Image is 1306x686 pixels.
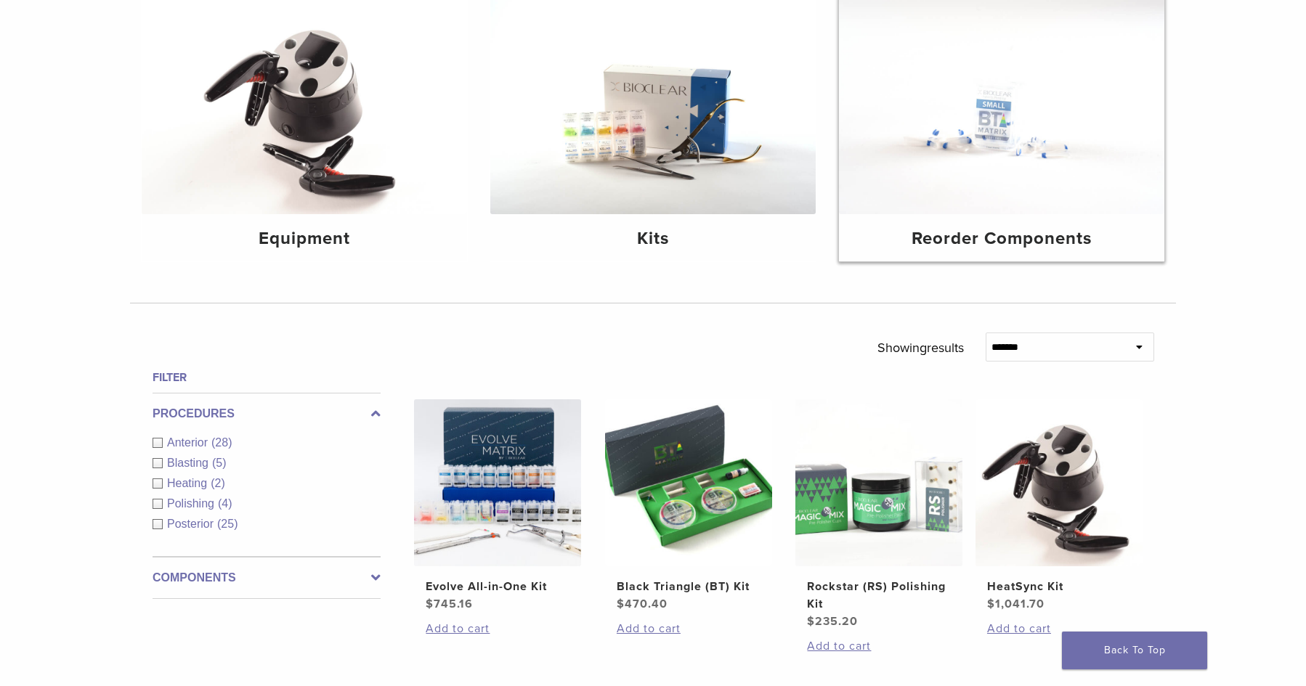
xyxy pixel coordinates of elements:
[167,497,218,510] span: Polishing
[212,457,227,469] span: (5)
[807,614,858,629] bdi: 235.20
[218,497,232,510] span: (4)
[617,578,761,595] h2: Black Triangle (BT) Kit
[211,436,232,449] span: (28)
[211,477,225,489] span: (2)
[877,332,964,363] p: Showing results
[426,597,434,611] span: $
[987,620,1131,637] a: Add to cart: “HeatSync Kit”
[795,399,964,630] a: Rockstar (RS) Polishing KitRockstar (RS) Polishing Kit $235.20
[807,637,951,655] a: Add to cart: “Rockstar (RS) Polishing Kit”
[1062,632,1207,669] a: Back To Top
[987,578,1131,595] h2: HeatSync Kit
[851,226,1153,252] h4: Reorder Components
[167,477,211,489] span: Heating
[426,597,473,611] bdi: 745.16
[153,405,381,422] label: Procedures
[167,518,217,530] span: Posterior
[604,399,774,613] a: Black Triangle (BT) KitBlack Triangle (BT) Kit $470.40
[167,436,211,449] span: Anterior
[413,399,583,613] a: Evolve All-in-One KitEvolve All-in-One Kit $745.16
[795,399,962,566] img: Rockstar (RS) Polishing Kit
[502,226,804,252] h4: Kits
[426,578,569,595] h2: Evolve All-in-One Kit
[414,399,581,566] img: Evolve All-in-One Kit
[976,399,1143,566] img: HeatSync Kit
[807,614,815,629] span: $
[153,226,455,252] h4: Equipment
[617,620,761,637] a: Add to cart: “Black Triangle (BT) Kit”
[153,369,381,386] h4: Filter
[975,399,1144,613] a: HeatSync KitHeatSync Kit $1,041.70
[807,578,951,613] h2: Rockstar (RS) Polishing Kit
[153,569,381,587] label: Components
[426,620,569,637] a: Add to cart: “Evolve All-in-One Kit”
[217,518,238,530] span: (25)
[987,597,995,611] span: $
[617,597,668,611] bdi: 470.40
[617,597,625,611] span: $
[167,457,212,469] span: Blasting
[987,597,1045,611] bdi: 1,041.70
[605,399,772,566] img: Black Triangle (BT) Kit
